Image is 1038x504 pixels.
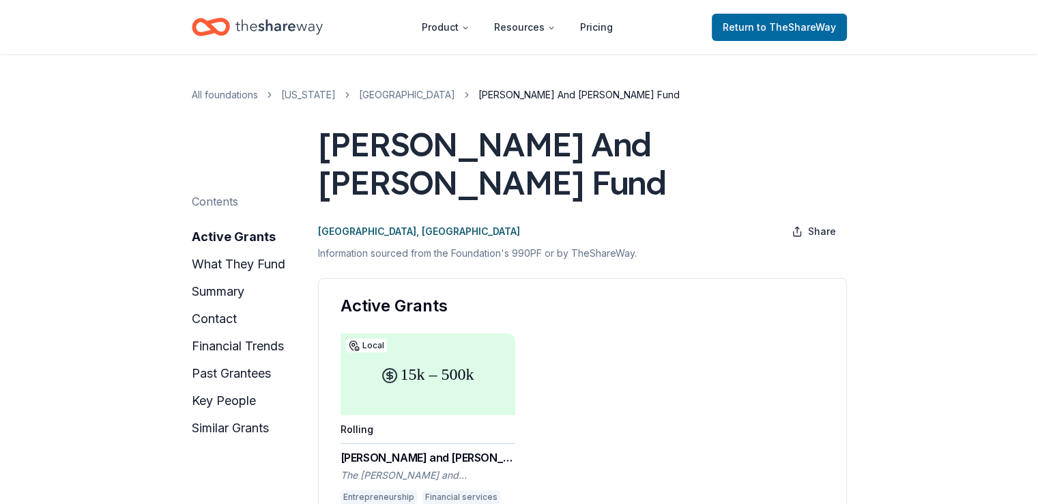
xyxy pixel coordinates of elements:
p: Information sourced from the Foundation's 990PF or by TheShareWay. [318,245,847,262]
button: Share [781,218,847,245]
div: [PERSON_NAME] And [PERSON_NAME] Fund [318,125,847,201]
a: All foundations [192,87,258,103]
button: past grantees [192,363,271,384]
span: Share [808,223,836,240]
div: Active Grants [341,295,824,317]
nav: Main [411,11,624,43]
div: Financial services [422,490,500,504]
a: Home [192,11,323,43]
button: contact [192,308,237,330]
nav: breadcrumb [192,87,847,103]
div: [PERSON_NAME] and [PERSON_NAME] Fund [PERSON_NAME] [341,449,515,466]
a: Pricing [569,14,624,41]
button: similar grants [192,417,269,439]
span: to TheShareWay [757,21,836,33]
button: active grants [192,226,276,248]
a: [US_STATE] [281,87,336,103]
div: The [PERSON_NAME] and [PERSON_NAME] Fund [341,468,515,482]
button: key people [192,390,256,412]
span: [PERSON_NAME] And [PERSON_NAME] Fund [478,87,680,103]
a: Returnto TheShareWay [712,14,847,41]
a: [GEOGRAPHIC_DATA] [359,87,455,103]
button: Resources [483,14,566,41]
button: summary [192,281,244,303]
div: Contents [192,193,238,210]
span: Return [723,19,836,36]
p: [GEOGRAPHIC_DATA], [GEOGRAPHIC_DATA] [318,223,520,240]
div: Rolling [341,423,373,435]
button: Product [411,14,480,41]
button: financial trends [192,335,284,357]
div: Local [346,339,387,352]
button: what they fund [192,253,285,275]
div: Entrepreneurship [341,490,417,504]
div: 15k – 500k [341,333,515,415]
